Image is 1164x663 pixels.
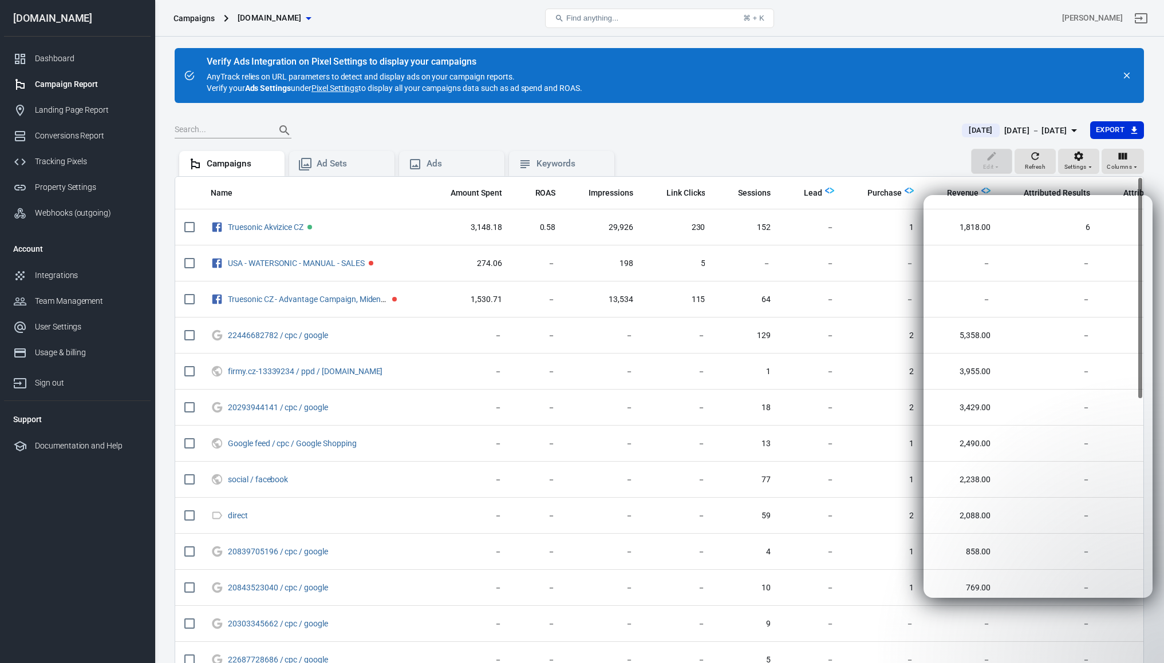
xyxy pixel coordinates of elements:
span: 1 [853,222,914,233]
button: Find anything...⌘ + K [545,9,774,28]
button: Settings [1058,149,1099,174]
span: － [789,582,834,594]
span: 1 [853,582,914,594]
span: － [436,510,502,522]
span: － [436,330,502,342]
span: － [574,546,633,558]
span: － [1009,618,1090,630]
a: USA - WATERSONIC - MANUAL - SALES [228,259,365,268]
button: Search [271,117,298,144]
span: － [853,618,914,630]
span: 9 [723,618,771,630]
span: 20843523040 / cpc / google [228,583,330,591]
span: － [789,546,834,558]
span: The number of times your ads were on screen. [589,186,633,200]
span: 2 [853,330,914,342]
span: 13,534 [574,294,633,305]
span: Impressions [589,188,633,199]
span: USA - WATERSONIC - MANUAL - SALES [228,259,366,267]
div: Property Settings [35,181,141,193]
span: 2 [853,366,914,378]
span: － [789,330,834,342]
li: Account [4,235,151,263]
span: － [574,330,633,342]
span: Name [211,188,247,199]
span: － [652,582,705,594]
span: － [520,402,556,414]
div: Integrations [35,269,141,281]
a: Sign out [1127,5,1155,32]
span: － [789,438,834,450]
span: 2 [853,402,914,414]
span: Name [211,188,232,199]
div: Campaign Report [35,78,141,90]
span: 1 [723,366,771,378]
a: Google feed / cpc / Google Shopping [228,439,357,448]
span: The number of clicks on links within the ad that led to advertiser-specified destinations [666,186,705,200]
svg: Google [211,328,223,342]
span: － [574,438,633,450]
a: direct [228,511,248,520]
span: Paused [392,297,397,301]
span: － [574,474,633,486]
span: The total conversions attributed according to your ad network (Facebook, Google, etc.) [1009,186,1090,200]
span: 20839705196 / cpc / google [228,547,330,555]
span: － [574,402,633,414]
a: Truesonic CZ - Advantage Campaign, Mident Česko FB [228,295,419,304]
span: － [520,258,556,269]
span: ROAS [535,188,556,199]
span: Purchase [867,188,902,199]
div: Team Management [35,295,141,307]
span: The total return on ad spend [535,186,556,200]
span: － [520,546,556,558]
span: 13 [723,438,771,450]
span: Lead [789,188,822,199]
svg: Facebook Ads [211,292,223,306]
a: Team Management [4,288,151,314]
a: Pixel Settings [311,82,358,94]
span: direct [228,511,250,519]
span: － [520,438,556,450]
svg: UTM & Web Traffic [211,364,223,378]
span: － [853,258,914,269]
span: － [789,402,834,414]
span: 18 [723,402,771,414]
a: Conversions Report [4,123,151,149]
span: Truesonic Akvizice CZ [228,223,305,231]
span: Link Clicks [666,188,705,199]
div: ⌘ + K [743,14,764,22]
span: Paused [369,261,373,265]
a: Landing Page Report [4,97,151,123]
span: － [652,618,705,630]
span: 1 [853,546,914,558]
span: The total conversions attributed according to your ad network (Facebook, Google, etc.) [1024,186,1090,200]
a: 20839705196 / cpc / google [228,547,328,556]
iframe: Intercom live chat [924,195,1153,598]
span: [DATE] [964,125,997,136]
span: － [436,582,502,594]
span: － [789,222,834,233]
span: － [652,438,705,450]
span: 230 [652,222,705,233]
span: － [789,474,834,486]
div: Tracking Pixels [35,156,141,168]
div: [DOMAIN_NAME] [4,13,151,23]
img: Logo [905,186,914,195]
button: [DATE][DATE] － [DATE] [953,121,1090,140]
a: 20303345662 / cpc / google [228,619,328,628]
span: － [652,330,705,342]
div: Keywords [536,158,605,170]
img: Logo [981,186,991,195]
span: 20293944141 / cpc / google [228,403,330,411]
img: Logo [825,186,834,195]
span: － [574,618,633,630]
span: mident.cz [238,11,302,25]
span: 29,926 [574,222,633,233]
svg: Facebook Ads [211,220,223,234]
span: 274.06 [436,258,502,269]
div: Dashboard [35,53,141,65]
div: Landing Page Report [35,104,141,116]
span: 22446682782 / cpc / google [228,331,330,339]
div: User Settings [35,321,141,333]
span: － [652,510,705,522]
